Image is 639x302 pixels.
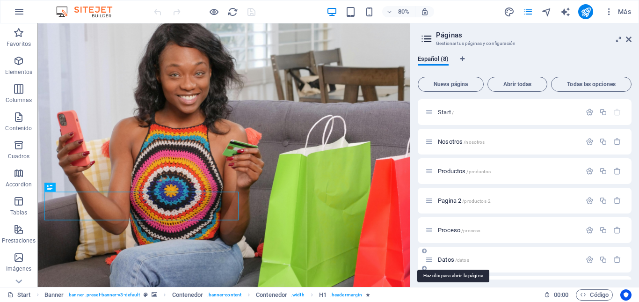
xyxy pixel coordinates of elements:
[586,167,594,175] div: Configuración
[6,181,32,188] p: Accordion
[7,40,31,48] p: Favoritos
[422,81,479,87] span: Nueva página
[613,138,621,146] div: Eliminar
[599,197,607,205] div: Duplicar
[291,289,305,301] span: . width
[366,292,370,297] i: El elemento contiene una animación
[6,265,31,273] p: Imágenes
[455,258,469,263] span: /datos
[578,4,593,19] button: publish
[551,77,632,92] button: Todas las opciones
[599,138,607,146] div: Duplicar
[435,257,581,263] div: Datos/datos
[438,109,454,116] span: Haz clic para abrir la página
[599,256,607,264] div: Duplicar
[461,228,480,233] span: /proceso
[172,289,203,301] span: Haz clic para seleccionar y doble clic para editar
[418,55,632,73] div: Pestañas de idiomas
[8,153,30,160] p: Cuadros
[560,291,562,298] span: :
[436,31,632,39] h2: Páginas
[438,256,469,263] span: Datos
[319,289,327,301] span: Haz clic para seleccionar y doble clic para editar
[435,109,581,115] div: Start/
[54,6,124,17] img: Editor Logo
[435,227,581,233] div: Proceso/proceso
[144,292,148,297] i: Este elemento es un preajuste personalizable
[559,6,571,17] button: text_generator
[613,108,621,116] div: La página principal no puede eliminarse
[541,7,552,17] i: Navegador
[207,289,241,301] span: . banner-content
[435,198,581,204] div: Pagina 2/productos-2
[541,6,552,17] button: navigator
[208,6,219,17] button: Haz clic para salir del modo de previsualización y seguir editando
[613,256,621,264] div: Eliminar
[421,7,429,16] i: Al redimensionar, ajustar el nivel de zoom automáticamente para ajustarse al dispositivo elegido.
[580,289,609,301] span: Código
[330,289,362,301] span: . headermargin
[586,226,594,234] div: Configuración
[6,96,32,104] p: Columnas
[462,199,491,204] span: /productos-2
[601,4,635,19] button: Más
[452,110,454,115] span: /
[438,197,491,204] span: Haz clic para abrir la página
[464,140,485,145] span: /nosotros
[396,6,411,17] h6: 80%
[581,7,591,17] i: Publicar
[586,197,594,205] div: Configuración
[604,7,631,16] span: Más
[44,289,64,301] span: Haz clic para seleccionar y doble clic para editar
[492,81,543,87] span: Abrir todas
[522,6,533,17] button: pages
[620,289,632,301] button: Usercentrics
[2,237,35,244] p: Prestaciones
[152,292,157,297] i: Este elemento contiene un fondo
[599,108,607,116] div: Duplicar
[560,7,571,17] i: AI Writer
[418,77,484,92] button: Nueva página
[555,81,627,87] span: Todas las opciones
[438,227,480,234] span: Haz clic para abrir la página
[613,197,621,205] div: Eliminar
[503,6,515,17] button: design
[435,139,581,145] div: Nosotros/nosotros
[256,289,287,301] span: Haz clic para seleccionar y doble clic para editar
[613,226,621,234] div: Eliminar
[227,6,238,17] button: reload
[44,289,370,301] nav: breadcrumb
[487,77,547,92] button: Abrir todas
[435,168,581,174] div: Productos/productos
[523,7,533,17] i: Páginas (Ctrl+Alt+S)
[418,53,449,66] span: Español (8)
[466,169,490,174] span: /productos
[576,289,613,301] button: Código
[5,125,32,132] p: Contenido
[10,209,28,216] p: Tablas
[586,138,594,146] div: Configuración
[227,7,238,17] i: Volver a cargar página
[554,289,568,301] span: 00 00
[436,39,613,48] h3: Gestionar tus páginas y configuración
[613,167,621,175] div: Eliminar
[599,167,607,175] div: Duplicar
[544,289,569,301] h6: Tiempo de la sesión
[438,168,491,175] span: Haz clic para abrir la página
[586,256,594,264] div: Configuración
[5,68,32,76] p: Elementos
[382,6,415,17] button: 80%
[7,289,31,301] a: Haz clic para cancelar la selección y doble clic para abrir páginas
[586,108,594,116] div: Configuración
[599,226,607,234] div: Duplicar
[438,138,485,145] span: Haz clic para abrir la página
[67,289,140,301] span: . banner .preset-banner-v3-default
